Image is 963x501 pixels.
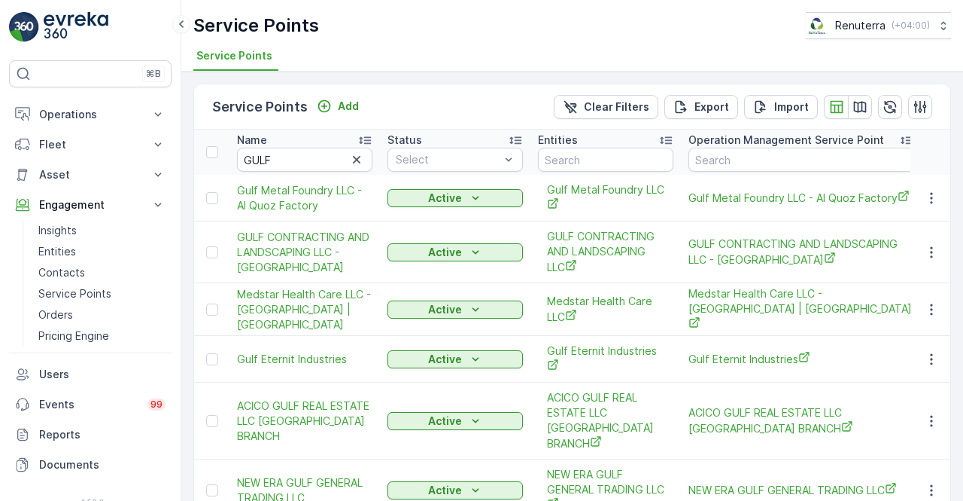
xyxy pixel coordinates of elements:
[428,414,462,429] p: Active
[32,304,172,325] a: Orders
[806,12,951,39] button: Renuterra(+04:00)
[428,191,462,206] p: Active
[9,190,172,220] button: Engagement
[688,133,884,148] p: Operation Management Service Point
[9,99,172,130] button: Operations
[688,405,914,436] a: ACICO GULF REAL ESTATE LLC DUBAI BRANCH
[39,427,166,442] p: Reports
[237,230,372,275] span: GULF CONTRACTING AND LANDSCAPING LLC - [GEOGRAPHIC_DATA]
[428,483,462,498] p: Active
[237,230,372,275] a: GULF CONTRACTING AND LANDSCAPING LLC - Khawaneej
[387,350,523,368] button: Active
[892,20,930,32] p: ( +04:00 )
[387,133,422,148] p: Status
[237,287,372,332] a: Medstar Health Care LLC - Gulf Towers | Oud Mehta
[387,243,523,261] button: Active
[38,307,73,322] p: Orders
[547,390,664,451] span: ACICO GULF REAL ESTATE LLC [GEOGRAPHIC_DATA] BRANCH
[694,99,729,115] p: Export
[38,223,77,238] p: Insights
[688,237,914,267] a: GULF CONTRACTING AND LANDSCAPING LLC - Khawaneej
[547,344,664,374] a: Gulf Eternit Industries
[237,352,372,367] a: Gulf Eternit Industries
[32,262,172,283] a: Contacts
[547,390,664,451] a: ACICO GULF REAL ESTATE LLC DUBAI BRANCH
[664,95,738,119] button: Export
[387,301,523,319] button: Active
[206,246,218,258] div: Toggle Row Selected
[212,96,308,118] p: Service Points
[547,182,664,213] a: Gulf Metal Foundry LLC
[774,99,809,115] p: Import
[688,286,914,332] span: Medstar Health Care LLC - [GEOGRAPHIC_DATA] | [GEOGRAPHIC_DATA]
[806,17,829,34] img: Screenshot_2024-07-26_at_13.33.01.png
[39,167,141,182] p: Asset
[9,359,172,389] a: Users
[428,245,462,260] p: Active
[396,152,500,167] p: Select
[32,325,172,347] a: Pricing Engine
[237,133,267,148] p: Name
[554,95,658,119] button: Clear Filters
[744,95,818,119] button: Import
[39,397,138,412] p: Events
[387,412,523,430] button: Active
[688,351,914,367] a: Gulf Eternit Industries
[547,294,664,325] a: Medstar Health Care LLC
[237,399,372,444] span: ACICO GULF REAL ESTATE LLC [GEOGRAPHIC_DATA] BRANCH
[311,97,365,115] button: Add
[38,286,111,301] p: Service Points
[688,405,914,436] span: ACICO GULF REAL ESTATE LLC [GEOGRAPHIC_DATA] BRANCH
[835,18,886,33] p: Renuterra
[9,389,172,420] a: Events99
[150,399,163,411] p: 99
[206,304,218,316] div: Toggle Row Selected
[206,484,218,496] div: Toggle Row Selected
[688,286,914,332] a: Medstar Health Care LLC - Gulf Towers | Oud Mehta
[44,12,108,42] img: logo_light-DOdMpM7g.png
[387,189,523,207] button: Active
[9,130,172,160] button: Fleet
[196,48,272,63] span: Service Points
[206,415,218,427] div: Toggle Row Selected
[9,420,172,450] a: Reports
[688,237,914,267] span: GULF CONTRACTING AND LANDSCAPING LLC - [GEOGRAPHIC_DATA]
[538,148,673,172] input: Search
[32,283,172,304] a: Service Points
[688,190,914,206] a: Gulf Metal Foundry LLC - Al Quoz Factory
[584,99,649,115] p: Clear Filters
[32,241,172,262] a: Entities
[428,302,462,317] p: Active
[9,12,39,42] img: logo
[387,481,523,499] button: Active
[688,482,914,498] a: NEW ERA GULF GENERAL TRADING LLC
[206,353,218,365] div: Toggle Row Selected
[237,287,372,332] span: Medstar Health Care LLC - [GEOGRAPHIC_DATA] | [GEOGRAPHIC_DATA]
[38,328,109,344] p: Pricing Engine
[39,197,141,212] p: Engagement
[32,220,172,241] a: Insights
[428,352,462,367] p: Active
[39,457,166,472] p: Documents
[237,148,372,172] input: Search
[206,192,218,204] div: Toggle Row Selected
[9,160,172,190] button: Asset
[38,265,85,280] p: Contacts
[39,137,141,152] p: Fleet
[538,133,578,148] p: Entities
[237,183,372,213] a: Gulf Metal Foundry LLC - Al Quoz Factory
[338,99,359,114] p: Add
[547,229,664,275] a: GULF CONTRACTING AND LANDSCAPING LLC
[39,107,141,122] p: Operations
[38,244,76,259] p: Entities
[688,148,914,172] input: Search
[146,68,161,80] p: ⌘B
